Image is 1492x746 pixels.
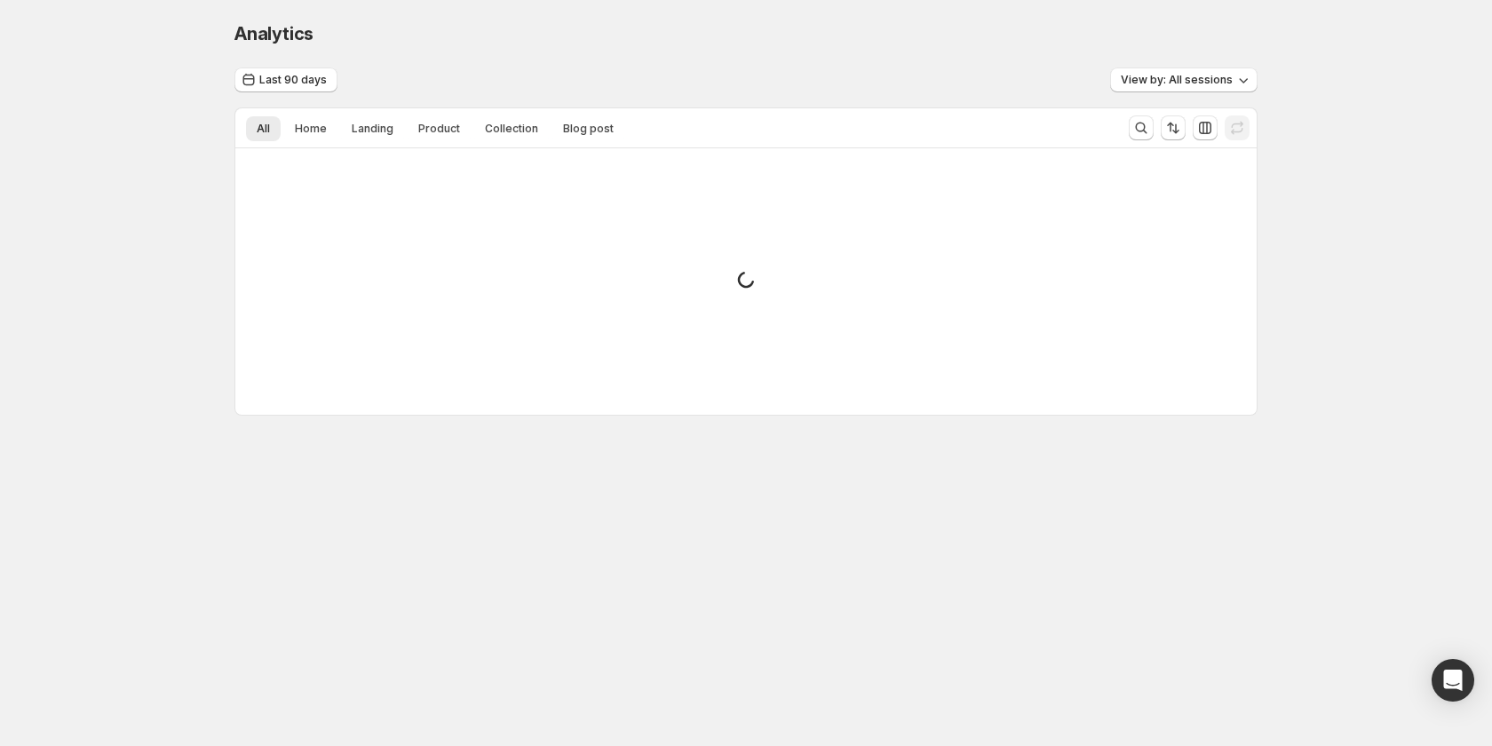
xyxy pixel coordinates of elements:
span: Analytics [234,23,313,44]
button: View by: All sessions [1110,67,1258,92]
button: Sort the results [1161,115,1186,140]
button: Search and filter results [1129,115,1154,140]
span: Blog post [563,122,614,136]
span: Collection [485,122,538,136]
span: All [257,122,270,136]
span: Home [295,122,327,136]
span: Landing [352,122,393,136]
span: Last 90 days [259,73,327,87]
span: Product [418,122,460,136]
span: View by: All sessions [1121,73,1233,87]
div: Open Intercom Messenger [1432,659,1474,702]
button: Last 90 days [234,67,337,92]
